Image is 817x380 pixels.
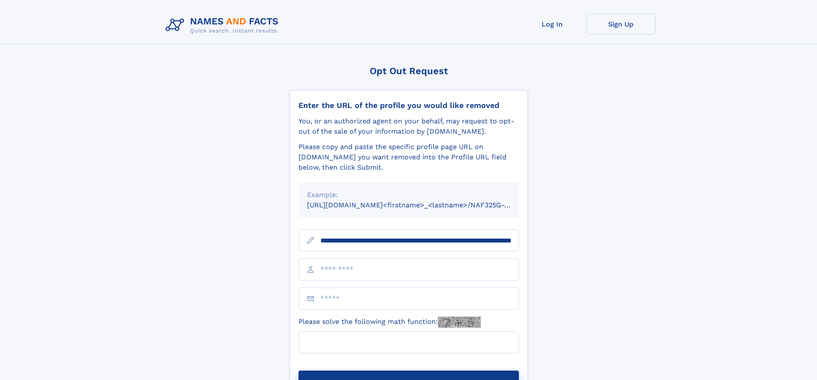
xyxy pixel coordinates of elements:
[307,190,510,200] div: Example:
[298,317,481,328] label: Please solve the following math function:
[518,14,587,35] a: Log In
[587,14,655,35] a: Sign Up
[307,201,535,209] small: [URL][DOMAIN_NAME]<firstname>_<lastname>/NAF325G-xxxxxxxx
[162,14,286,37] img: Logo Names and Facts
[289,66,528,76] div: Opt Out Request
[298,116,519,137] div: You, or an authorized agent on your behalf, may request to opt-out of the sale of your informatio...
[298,142,519,173] div: Please copy and paste the specific profile page URL on [DOMAIN_NAME] you want removed into the Pr...
[298,101,519,110] div: Enter the URL of the profile you would like removed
